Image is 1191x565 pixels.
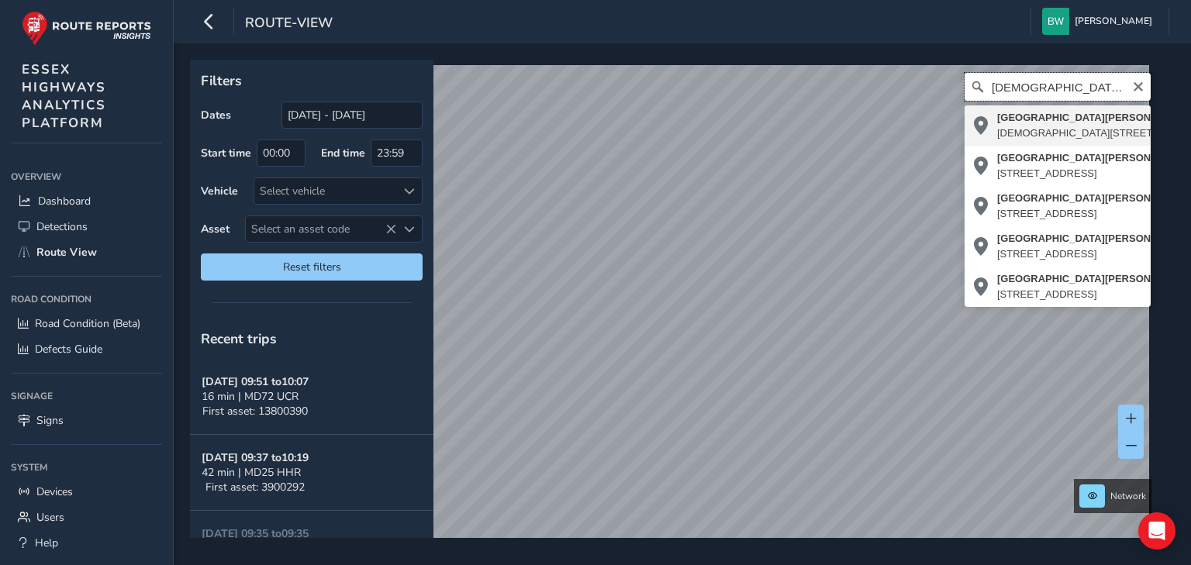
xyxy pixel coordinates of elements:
div: Signage [11,384,162,408]
span: First asset: 3900292 [205,480,305,494]
span: 42 min | MD25 HHR [202,465,301,480]
label: Start time [201,146,251,160]
strong: [DATE] 09:51 to 10:07 [202,374,309,389]
span: Signs [36,413,64,428]
span: Recent trips [201,329,277,348]
strong: [DATE] 09:35 to 09:35 [202,526,309,541]
button: Clear [1132,78,1144,93]
a: Road Condition (Beta) [11,311,162,336]
div: Select vehicle [254,178,396,204]
span: Network [1110,490,1146,502]
span: Dashboard [38,194,91,208]
span: First asset: 13800390 [202,404,308,419]
a: Users [11,505,162,530]
span: Select an asset code [246,216,396,242]
label: End time [321,146,365,160]
div: [STREET_ADDRESS] [997,287,1189,302]
span: route-view [245,13,333,35]
span: Route View [36,245,97,260]
div: Overview [11,165,162,188]
span: ESSEX HIGHWAYS ANALYTICS PLATFORM [22,60,106,132]
a: Help [11,530,162,556]
span: Defects Guide [35,342,102,357]
input: Search [965,73,1151,101]
button: [DATE] 09:37 to10:1942 min | MD25 HHRFirst asset: 3900292 [190,435,433,511]
div: Select an asset code [396,216,422,242]
a: Signs [11,408,162,433]
div: [STREET_ADDRESS] [997,246,1189,262]
label: Vehicle [201,184,238,198]
img: diamond-layout [1042,8,1069,35]
div: [GEOGRAPHIC_DATA][PERSON_NAME] [997,191,1189,206]
div: [GEOGRAPHIC_DATA][PERSON_NAME] [997,150,1189,166]
span: Detections [36,219,88,234]
span: Users [36,510,64,525]
div: [STREET_ADDRESS] [997,206,1189,222]
p: Filters [201,71,423,91]
div: [GEOGRAPHIC_DATA][PERSON_NAME] [997,231,1189,246]
span: Road Condition (Beta) [35,316,140,331]
span: Devices [36,484,73,499]
a: Devices [11,479,162,505]
label: Asset [201,222,230,236]
div: Open Intercom Messenger [1138,512,1175,549]
div: Road Condition [11,288,162,311]
a: Detections [11,214,162,239]
div: [STREET_ADDRESS] [997,166,1189,181]
a: Route View [11,239,162,265]
span: Reset filters [212,260,411,274]
div: System [11,456,162,479]
strong: [DATE] 09:37 to 10:19 [202,450,309,465]
label: Dates [201,108,231,122]
button: Reset filters [201,253,423,281]
div: [GEOGRAPHIC_DATA][PERSON_NAME] [997,271,1189,287]
canvas: Map [195,65,1149,556]
span: Help [35,536,58,550]
a: Dashboard [11,188,162,214]
span: [PERSON_NAME] [1075,8,1152,35]
img: rr logo [22,11,151,46]
button: [DATE] 09:51 to10:0716 min | MD72 UCRFirst asset: 13800390 [190,359,433,435]
a: Defects Guide [11,336,162,362]
span: 16 min | MD72 UCR [202,389,299,404]
button: [PERSON_NAME] [1042,8,1158,35]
